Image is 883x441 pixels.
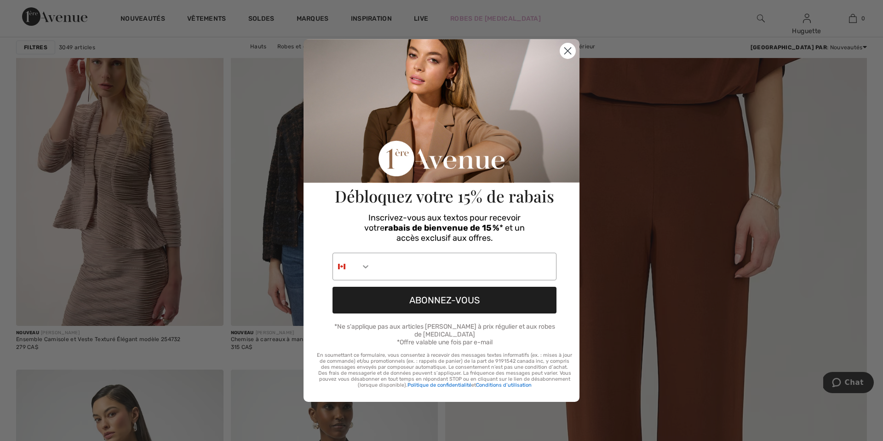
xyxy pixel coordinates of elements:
[334,323,555,338] span: *Ne s'applique pas aux articles [PERSON_NAME] à prix régulier et aux robes de [MEDICAL_DATA]
[397,338,493,346] span: *Offre valable une fois par e-mail
[384,223,499,233] span: rabais de bienvenue de 15 %
[22,6,40,15] span: Chat
[335,185,554,207] span: Débloquez votre 15% de rabais
[333,253,371,280] button: Search Countries
[476,382,532,388] a: Conditions d’utilisation
[364,213,525,243] span: Inscrivez-vous aux textos pour recevoir votre * et un accès exclusif aux offres.
[338,263,345,270] img: Canada
[317,352,572,388] p: En soumettant ce formulaire, vous consentez à recevoir des messages textes informatifs (ex. : mis...
[333,287,556,313] button: ABONNEZ-VOUS
[560,43,576,59] button: Close dialog
[407,382,471,388] a: Politique de confidentialité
